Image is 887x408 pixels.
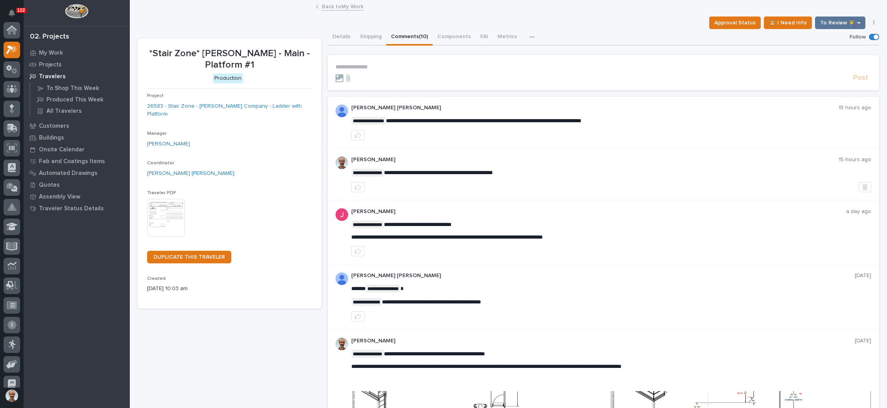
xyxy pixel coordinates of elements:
p: a day ago [846,208,871,215]
div: Notifications102 [10,9,20,22]
a: [PERSON_NAME] [PERSON_NAME] [147,169,234,178]
a: To Shop This Week [30,83,130,94]
img: AOh14GhUnP333BqRmXh-vZ-TpYZQaFVsuOFmGre8SRZf2A=s96-c [336,338,348,350]
a: My Work [24,47,130,59]
span: Post [853,74,868,83]
span: Created [147,276,166,281]
span: Manager [147,131,167,136]
p: 15 hours ago [839,105,871,111]
button: Components [433,29,476,46]
button: Shipping [355,29,386,46]
a: Fab and Coatings Items [24,155,130,167]
img: ACg8ocI-SXp0KwvcdjE4ZoRMyLsZRSgZqnEZt9q_hAaElEsh-D-asw=s96-c [336,208,348,221]
span: Approval Status [714,18,756,28]
p: [DATE] 10:03 am [147,285,312,293]
a: Onsite Calendar [24,143,130,155]
button: like this post [351,311,365,322]
button: like this post [351,130,365,140]
span: To Review 👨‍🏭 → [820,18,860,28]
span: Traveler PDF [147,191,176,195]
p: [PERSON_NAME] [351,156,839,163]
button: like this post [351,182,365,192]
button: FAI [476,29,493,46]
p: Automated Drawings [39,170,98,177]
a: Travelers [24,70,130,82]
button: ⏳ I Need Info [764,17,812,29]
span: Coordinator [147,161,174,165]
p: Onsite Calendar [39,146,85,153]
button: Notifications [4,5,20,21]
a: DUPLICATE THIS TRAVELER [147,251,231,263]
button: users-avatar [4,388,20,404]
p: My Work [39,50,63,57]
p: To Shop This Week [46,85,99,92]
img: AOh14GhUnP333BqRmXh-vZ-TpYZQaFVsuOFmGre8SRZf2A=s96-c [336,156,348,169]
p: 15 hours ago [839,156,871,163]
div: Production [213,74,243,83]
button: Approval Status [709,17,761,29]
a: Automated Drawings [24,167,130,179]
p: All Travelers [46,108,82,115]
a: Produced This Week [30,94,130,105]
a: All Travelers [30,105,130,116]
a: Projects [24,59,130,70]
a: Quotes [24,179,130,191]
p: Traveler Status Details [39,205,104,212]
p: Quotes [39,182,60,189]
p: Projects [39,61,62,68]
img: AD_cMMRcK_lR-hunIWE1GUPcUjzJ19X9Uk7D-9skk6qMORDJB_ZroAFOMmnE07bDdh4EHUMJPuIZ72TfOWJm2e1TqCAEecOOP... [336,105,348,117]
img: AD_cMMRcK_lR-hunIWE1GUPcUjzJ19X9Uk7D-9skk6qMORDJB_ZroAFOMmnE07bDdh4EHUMJPuIZ72TfOWJm2e1TqCAEecOOP... [336,272,348,285]
p: [PERSON_NAME] [PERSON_NAME] [351,272,855,279]
span: ⏳ I Need Info [769,18,807,28]
p: [PERSON_NAME] [351,338,855,344]
a: 26583 - Stair Zone - [PERSON_NAME] Company - Ladder with Platform [147,102,312,119]
a: Traveler Status Details [24,202,130,214]
p: [PERSON_NAME] [351,208,846,215]
button: Comments (10) [386,29,433,46]
p: *Stair Zone* [PERSON_NAME] - Main - Platform #1 [147,48,312,71]
div: 02. Projects [30,33,69,41]
a: Customers [24,120,130,132]
a: Back toMy Work [322,2,363,11]
p: 102 [17,7,25,13]
button: Metrics [493,29,522,46]
a: [PERSON_NAME] [147,140,190,148]
p: [PERSON_NAME] [PERSON_NAME] [351,105,839,111]
p: Follow [850,34,866,40]
img: Workspace Logo [65,4,88,18]
a: Assembly View [24,191,130,202]
a: Buildings [24,132,130,143]
p: Fab and Coatings Items [39,158,105,165]
button: Delete post [859,182,871,192]
p: Buildings [39,134,64,142]
p: Travelers [39,73,66,80]
button: Details [328,29,355,46]
span: DUPLICATE THIS TRAVELER [153,254,225,260]
p: [DATE] [855,272,871,279]
button: To Review 👨‍🏭 → [815,17,865,29]
button: Post [850,74,871,83]
p: Assembly View [39,193,80,200]
p: Customers [39,123,69,130]
p: Produced This Week [46,96,103,103]
p: [DATE] [855,338,871,344]
span: Project [147,94,164,98]
button: like this post [351,246,365,256]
